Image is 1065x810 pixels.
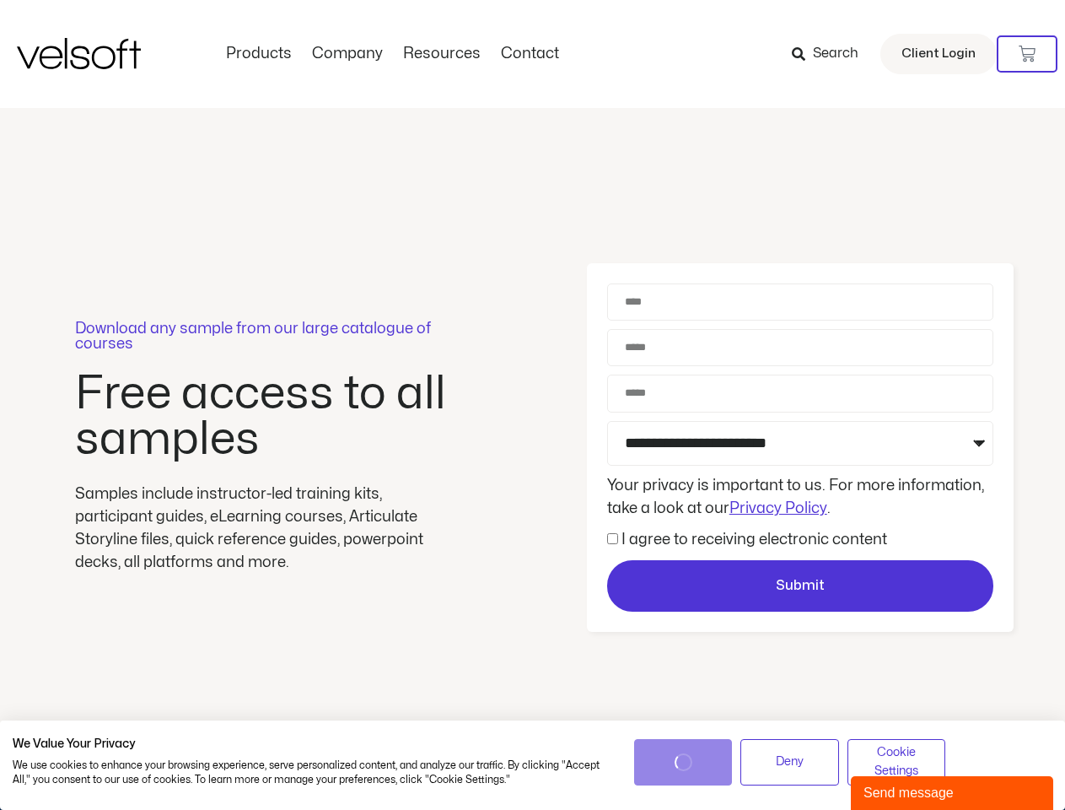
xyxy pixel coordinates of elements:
[621,532,887,547] label: I agree to receiving electronic content
[393,45,491,63] a: ResourcesMenu Toggle
[880,34,997,74] a: Client Login
[302,45,393,63] a: CompanyMenu Toggle
[776,753,804,771] span: Deny
[740,739,839,786] button: Deny all cookies
[851,773,1057,810] iframe: chat widget
[901,43,976,65] span: Client Login
[813,43,858,65] span: Search
[603,474,998,520] div: Your privacy is important to us. For more information, take a look at our .
[634,739,733,786] button: Accept all cookies
[792,40,870,68] a: Search
[858,743,935,781] span: Cookie Settings
[75,321,455,352] p: Download any sample from our large catalogue of courses
[75,483,455,574] div: Samples include instructor-led training kits, participant guides, eLearning courses, Articulate S...
[216,45,302,63] a: ProductsMenu Toggle
[216,45,569,63] nav: Menu
[847,739,946,786] button: Adjust cookie preferences
[13,759,609,787] p: We use cookies to enhance your browsing experience, serve personalized content, and analyze our t...
[729,501,827,516] a: Privacy Policy
[776,575,825,597] span: Submit
[13,737,609,752] h2: We Value Your Privacy
[17,38,141,69] img: Velsoft Training Materials
[75,371,455,462] h2: Free access to all samples
[607,560,993,613] button: Submit
[491,45,569,63] a: ContactMenu Toggle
